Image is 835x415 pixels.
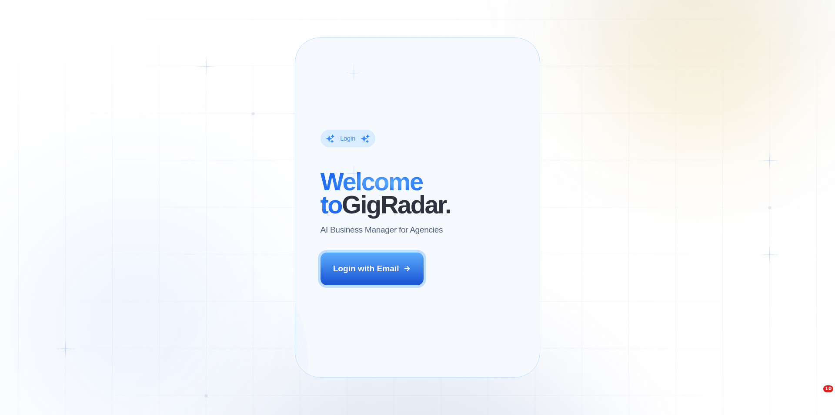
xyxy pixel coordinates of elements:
[823,385,833,392] span: 10
[321,224,443,236] p: AI Business Manager for Agencies
[805,385,826,406] iframe: Intercom live chat
[333,263,399,274] div: Login with Email
[321,253,424,285] button: Login with Email
[340,135,355,143] div: Login
[321,170,451,216] h2: ‍ GigRadar.
[321,168,423,219] span: Welcome to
